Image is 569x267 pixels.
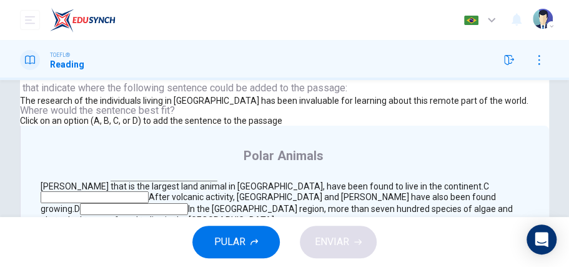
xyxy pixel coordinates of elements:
img: pt [463,16,479,25]
img: EduSynch logo [50,8,116,33]
h4: Polar Animals [244,146,324,166]
span: Where would the sentence best fit? [20,104,177,116]
span: Look at the four that indicate where the following sentence could be added to the passage: [20,66,528,96]
h1: Reading [50,59,84,69]
span: Click on an option (A, B, C, or D) to add the sentence to the passage [20,116,282,126]
span: PULAR [214,233,245,251]
span: TOEFL® [50,51,70,59]
span: C [483,181,489,191]
span: After volcanic activity, [GEOGRAPHIC_DATA] and [PERSON_NAME] have also been found growing. [41,192,496,214]
div: Open Intercom Messenger [527,224,557,254]
span: The research of the individuals living in [GEOGRAPHIC_DATA] has been invaluable for learning abou... [20,96,528,106]
img: Profile picture [533,9,553,29]
span: In the [GEOGRAPHIC_DATA] region, more than seven hundred species of algae and phytoplankton are f... [41,204,513,225]
button: PULAR [192,226,280,258]
span: D [74,204,80,214]
button: open mobile menu [20,10,40,30]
